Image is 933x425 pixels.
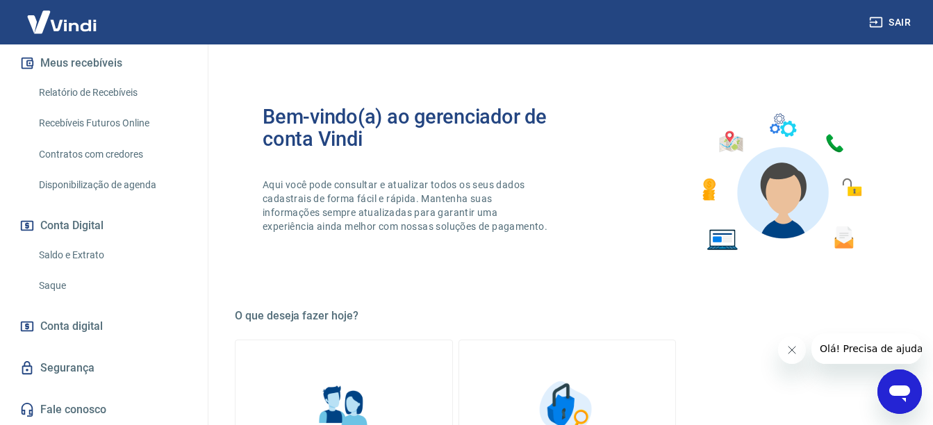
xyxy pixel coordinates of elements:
[33,272,191,300] a: Saque
[263,178,550,233] p: Aqui você pode consultar e atualizar todos os seus dados cadastrais de forma fácil e rápida. Mant...
[263,106,568,150] h2: Bem-vindo(a) ao gerenciador de conta Vindi
[811,333,922,364] iframe: Mensagem da empresa
[33,241,191,269] a: Saldo e Extrato
[17,311,191,342] a: Conta digital
[17,394,191,425] a: Fale conosco
[877,369,922,414] iframe: Botão para abrir a janela de mensagens
[33,140,191,169] a: Contratos com credores
[866,10,916,35] button: Sair
[33,109,191,137] a: Recebíveis Futuros Online
[17,48,191,78] button: Meus recebíveis
[17,1,107,43] img: Vindi
[40,317,103,336] span: Conta digital
[8,10,117,21] span: Olá! Precisa de ajuda?
[33,78,191,107] a: Relatório de Recebíveis
[17,353,191,383] a: Segurança
[778,336,806,364] iframe: Fechar mensagem
[690,106,872,259] img: Imagem de um avatar masculino com diversos icones exemplificando as funcionalidades do gerenciado...
[235,309,900,323] h5: O que deseja fazer hoje?
[33,171,191,199] a: Disponibilização de agenda
[17,210,191,241] button: Conta Digital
